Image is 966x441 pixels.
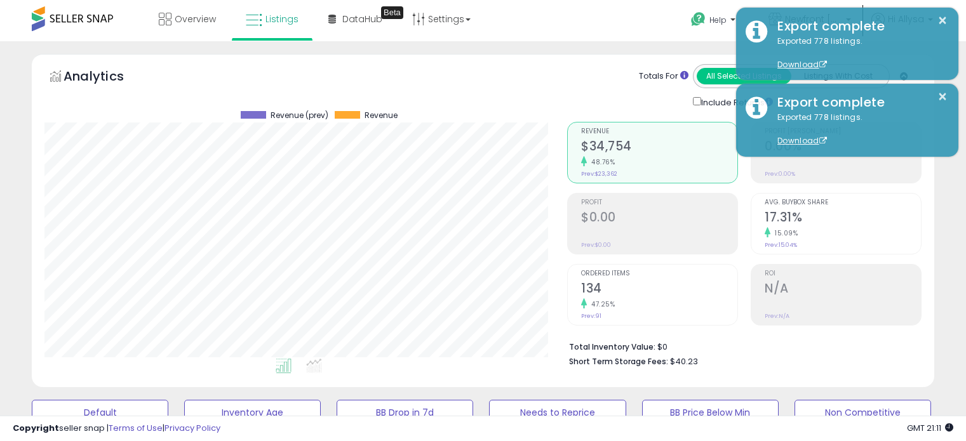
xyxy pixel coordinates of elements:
i: Get Help [690,11,706,27]
b: Short Term Storage Fees: [569,356,668,367]
div: seller snap | | [13,423,220,435]
a: Download [777,59,827,70]
small: Prev: N/A [765,312,789,320]
h2: $34,754 [581,139,737,156]
button: Non Competitive [795,400,931,425]
h5: Analytics [64,67,149,88]
span: Avg. Buybox Share [765,199,921,206]
span: Profit [581,199,737,206]
a: Help [681,2,748,41]
div: Exported 778 listings. [768,112,949,147]
small: Prev: 15.04% [765,241,797,249]
button: BB Drop in 7d [337,400,473,425]
a: Privacy Policy [164,422,220,434]
span: $40.23 [670,355,698,367]
h2: N/A [765,281,921,298]
small: 48.76% [587,157,615,167]
button: × [937,89,948,105]
span: ROI [765,270,921,277]
li: $0 [569,338,912,353]
button: Needs to Reprice [489,400,626,425]
button: BB Price Below Min [642,400,779,425]
div: Include Returns [683,95,788,109]
div: Export complete [768,17,949,36]
small: Prev: $0.00 [581,241,611,249]
div: Totals For [639,70,688,82]
span: Help [709,15,727,25]
span: Revenue (prev) [271,111,328,120]
small: 15.09% [770,228,798,238]
button: All Selected Listings [697,68,791,84]
span: Revenue [365,111,398,120]
span: DataHub [342,13,382,25]
button: Inventory Age [184,400,321,425]
button: × [937,13,948,29]
small: Prev: $23,362 [581,170,617,178]
div: Exported 778 listings. [768,36,949,71]
small: Prev: 91 [581,312,601,320]
div: Export complete [768,93,949,112]
h2: 134 [581,281,737,298]
small: Prev: 0.00% [765,170,795,178]
span: Ordered Items [581,270,737,277]
span: Listings [265,13,299,25]
b: Total Inventory Value: [569,341,655,352]
strong: Copyright [13,422,59,434]
h2: $0.00 [581,210,737,227]
small: 47.25% [587,299,615,309]
span: Overview [175,13,216,25]
span: 2025-09-15 21:11 GMT [907,422,953,434]
div: Tooltip anchor [381,6,403,19]
h2: 17.31% [765,210,921,227]
a: Terms of Use [109,422,163,434]
button: Default [32,400,168,425]
a: Download [777,135,827,146]
span: Revenue [581,128,737,135]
